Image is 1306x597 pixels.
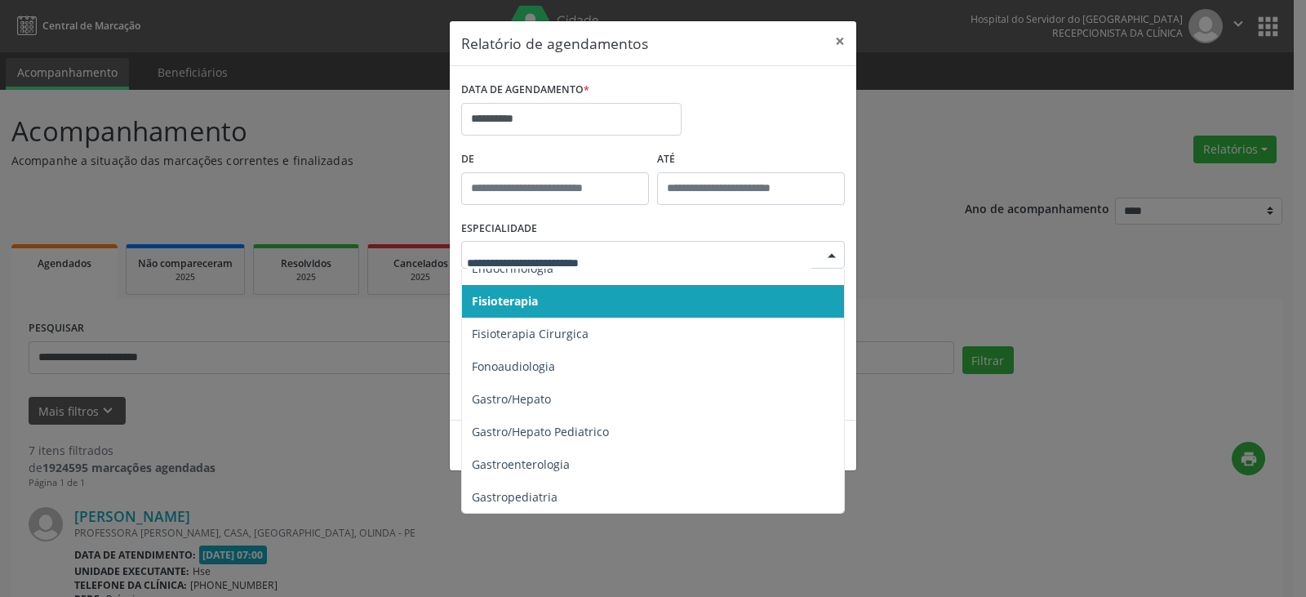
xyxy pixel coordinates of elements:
[472,326,589,341] span: Fisioterapia Cirurgica
[461,147,649,172] label: De
[472,261,553,276] span: Endocrinologia
[657,147,845,172] label: ATÉ
[461,33,648,54] h5: Relatório de agendamentos
[824,21,856,61] button: Close
[472,293,538,309] span: Fisioterapia
[461,78,589,103] label: DATA DE AGENDAMENTO
[472,457,570,472] span: Gastroenterologia
[461,216,537,242] label: ESPECIALIDADE
[472,391,551,407] span: Gastro/Hepato
[472,359,555,374] span: Fonoaudiologia
[472,489,557,505] span: Gastropediatria
[472,424,609,439] span: Gastro/Hepato Pediatrico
